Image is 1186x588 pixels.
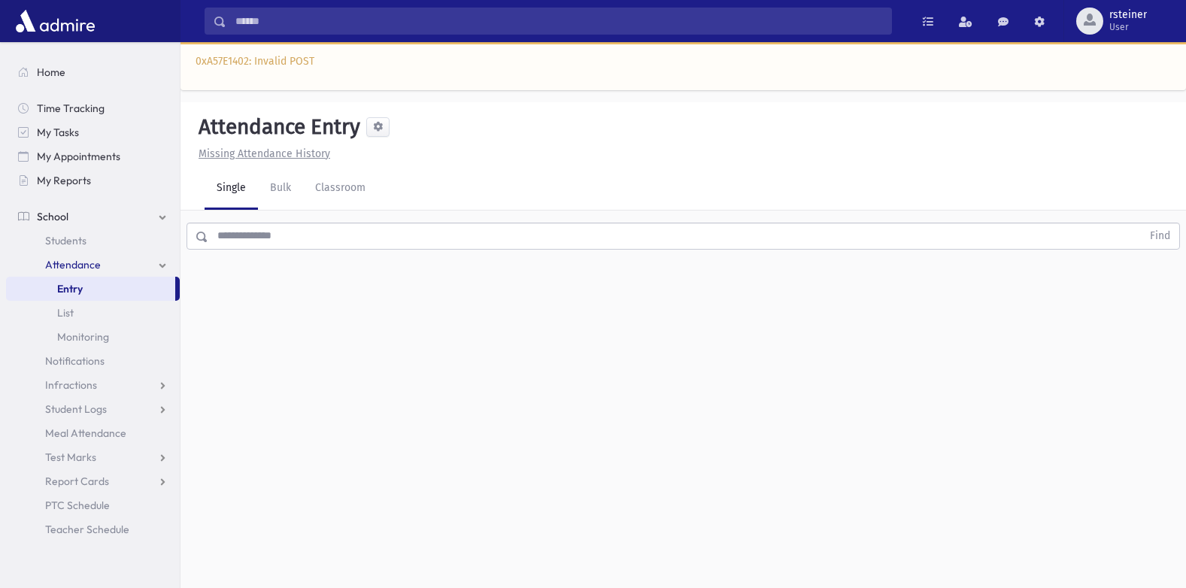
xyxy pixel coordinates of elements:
[6,301,180,325] a: List
[6,253,180,277] a: Attendance
[37,102,105,115] span: Time Tracking
[258,168,303,210] a: Bulk
[6,168,180,192] a: My Reports
[6,397,180,421] a: Student Logs
[6,469,180,493] a: Report Cards
[1109,21,1147,33] span: User
[226,8,891,35] input: Search
[6,229,180,253] a: Students
[193,114,360,140] h5: Attendance Entry
[37,174,91,187] span: My Reports
[6,96,180,120] a: Time Tracking
[57,330,109,344] span: Monitoring
[1141,223,1179,249] button: Find
[6,205,180,229] a: School
[193,147,330,160] a: Missing Attendance History
[45,402,107,416] span: Student Logs
[45,450,96,464] span: Test Marks
[6,349,180,373] a: Notifications
[45,234,86,247] span: Students
[6,144,180,168] a: My Appointments
[45,499,110,512] span: PTC Schedule
[6,120,180,144] a: My Tasks
[1109,9,1147,21] span: rsteiner
[6,445,180,469] a: Test Marks
[6,277,175,301] a: Entry
[45,354,105,368] span: Notifications
[180,42,1186,90] div: 0xA57E1402: Invalid POST
[12,6,99,36] img: AdmirePro
[37,150,120,163] span: My Appointments
[37,65,65,79] span: Home
[6,493,180,517] a: PTC Schedule
[6,373,180,397] a: Infractions
[45,523,129,536] span: Teacher Schedule
[199,147,330,160] u: Missing Attendance History
[205,168,258,210] a: Single
[6,421,180,445] a: Meal Attendance
[303,168,378,210] a: Classroom
[45,258,101,271] span: Attendance
[6,60,180,84] a: Home
[6,517,180,541] a: Teacher Schedule
[57,282,83,296] span: Entry
[6,325,180,349] a: Monitoring
[45,474,109,488] span: Report Cards
[37,126,79,139] span: My Tasks
[37,210,68,223] span: School
[57,306,74,320] span: List
[45,378,97,392] span: Infractions
[45,426,126,440] span: Meal Attendance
